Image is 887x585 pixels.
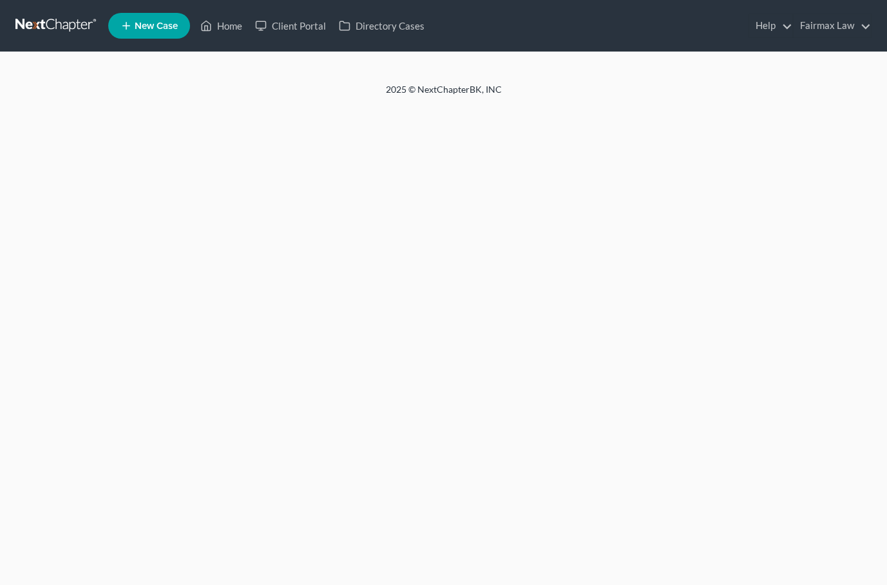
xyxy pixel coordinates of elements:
new-legal-case-button: New Case [108,13,190,39]
a: Home [194,14,249,37]
a: Directory Cases [332,14,431,37]
a: Help [749,14,792,37]
div: 2025 © NextChapterBK, INC [77,83,811,106]
a: Fairmax Law [794,14,871,37]
a: Client Portal [249,14,332,37]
